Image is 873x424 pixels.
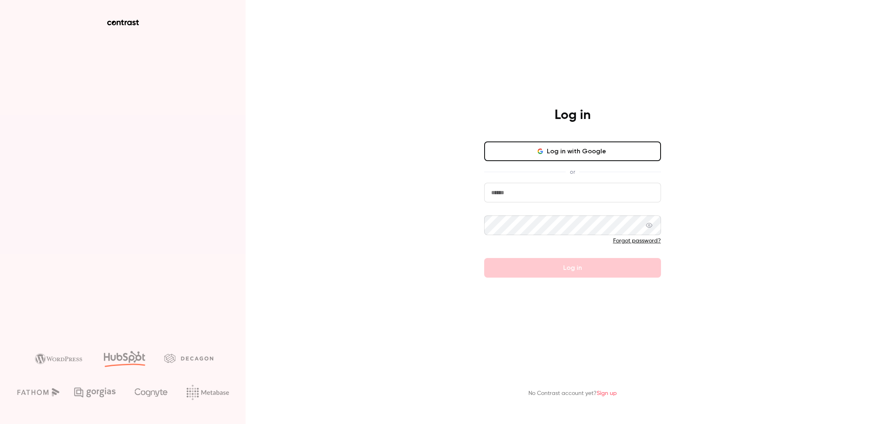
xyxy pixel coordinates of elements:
[566,168,579,176] span: or
[484,141,661,161] button: Log in with Google
[528,389,617,398] p: No Contrast account yet?
[164,354,213,363] img: decagon
[613,238,661,244] a: Forgot password?
[597,390,617,396] a: Sign up
[555,107,591,123] h4: Log in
